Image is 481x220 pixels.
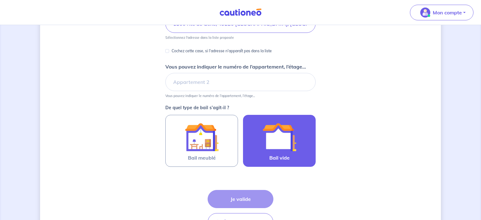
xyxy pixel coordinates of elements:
[217,8,264,16] img: Cautioneo
[433,9,462,16] p: Mon compte
[410,5,473,20] button: illu_account_valid_menu.svgMon compte
[262,120,296,154] img: illu_empty_lease.svg
[165,105,316,110] p: De quel type de bail s’agit-il ?
[165,94,255,98] p: Vous pouvez indiquer le numéro de l’appartement, l’étage...
[165,73,316,91] input: Appartement 2
[420,8,430,18] img: illu_account_valid_menu.svg
[165,63,306,70] p: Vous pouvez indiquer le numéro de l’appartement, l’étage...
[269,154,290,161] span: Bail vide
[165,35,234,40] p: Sélectionnez l'adresse dans la liste proposée
[172,47,272,55] p: Cochez cette case, si l'adresse n'apparaît pas dans la liste
[185,120,219,154] img: illu_furnished_lease.svg
[188,154,216,161] span: Bail meublé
